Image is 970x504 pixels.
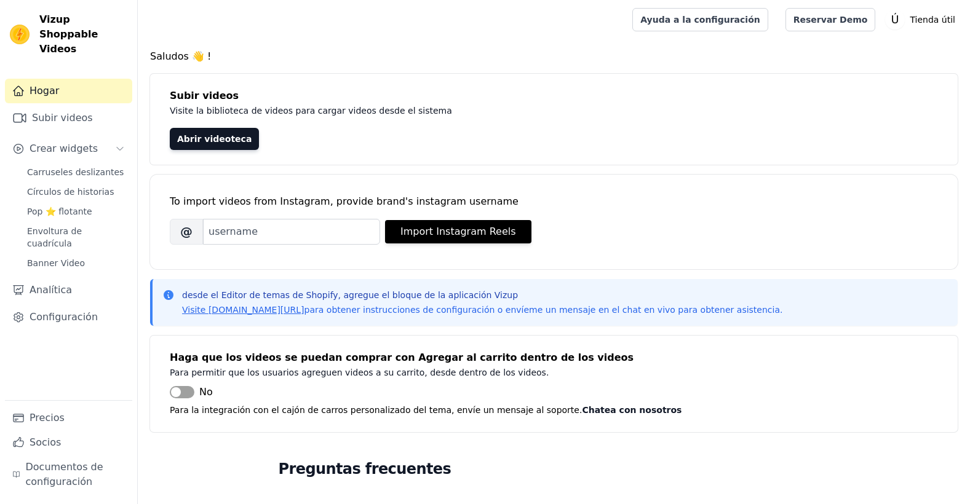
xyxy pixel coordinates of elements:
span: Crear widgets [30,141,98,156]
p: para obtener instrucciones de configuración o envíeme un mensaje en el chat en vivo para obtener ... [182,304,782,316]
h4: Subir videos [170,89,938,103]
span: Vizup Shoppable Videos [39,12,127,57]
a: Carruseles deslizantes [20,163,132,181]
font: Subir videos [32,111,93,125]
font: Configuración [30,310,98,325]
p: Visite la biblioteca de videos para cargar videos desde el sistema [170,103,721,118]
font: Hogar [30,84,59,98]
a: Reservar Demo [785,8,876,31]
button: Crear widgets [5,136,132,161]
a: Abrir videoteca [170,128,259,150]
font: Analítica [30,283,72,297]
a: Hogar [5,79,132,103]
font: Precios [30,411,65,425]
span: Banner Video [27,257,85,269]
button: Chatea con nosotros [582,403,682,417]
a: Documentos de configuración [5,455,132,494]
a: Subir videos [5,106,132,130]
span: Envoltura de cuadrícula [27,225,125,250]
button: Import Instagram Reels [385,220,531,243]
font: Para la integración con el cajón de carros personalizado del tema, envíe un mensaje al soporte. [170,405,582,415]
a: Configuración [5,305,132,329]
a: Envoltura de cuadrícula [20,222,132,252]
h4: Saludos 👋 ! [150,49,958,64]
span: @ [170,219,203,245]
font: Import Instagram Reels [400,224,516,239]
h2: Preguntas frecuentes [279,457,830,481]
a: Ayuda a la configuración [632,8,768,31]
p: Para permitir que los usuarios agreguen videos a su carrito, desde dentro de los videos. [170,365,721,380]
a: Analítica [5,278,132,302]
button: Ú Tienda útil [885,9,960,31]
text: Ú [891,13,899,26]
a: Pop ⭐ flotante [20,203,132,220]
button: No [170,385,213,400]
div: To import videos from Instagram, provide brand's instagram username [170,194,938,209]
a: Banner Video [20,254,132,272]
span: Pop ⭐ flotante [27,205,92,218]
h4: Haga que los videos se puedan comprar con Agregar al carrito dentro de los videos [170,350,938,365]
p: desde el Editor de temas de Shopify, agregue el bloque de la aplicación Vizup [182,289,782,301]
a: Visite [DOMAIN_NAME][URL] [182,305,304,315]
span: Carruseles deslizantes [27,166,124,178]
input: username [203,219,380,245]
font: Socios [30,435,61,450]
a: Círculos de historias [20,183,132,200]
img: Vizup [10,25,30,44]
span: No [199,385,213,400]
a: Precios [5,406,132,430]
p: Tienda útil [905,9,960,31]
span: Círculos de historias [27,186,114,198]
a: Socios [5,430,132,455]
font: Documentos de configuración [25,460,125,489]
